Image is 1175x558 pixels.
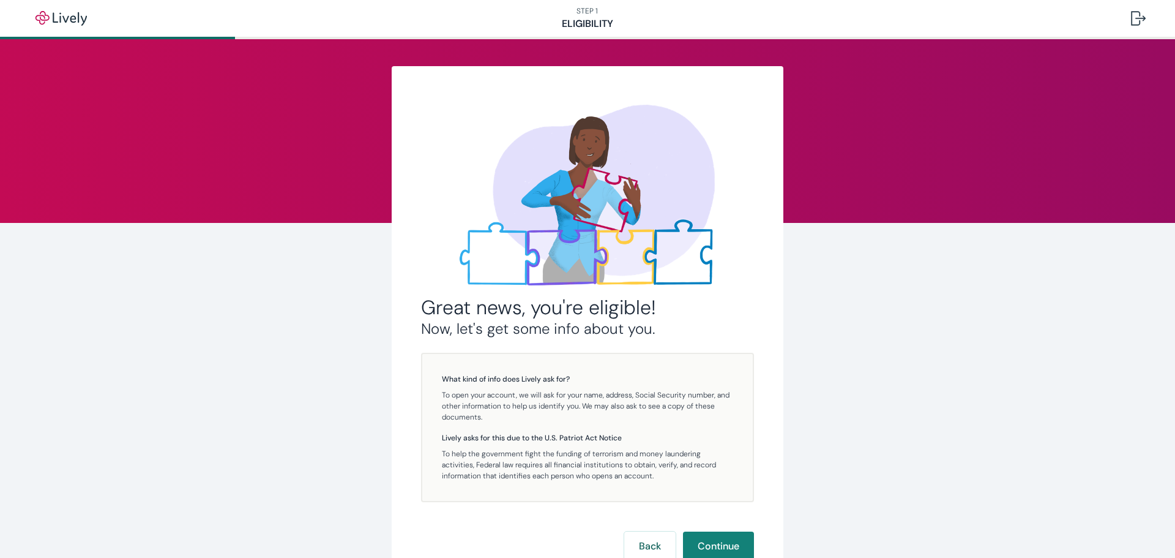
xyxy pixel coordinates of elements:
[421,295,754,320] h2: Great news, you're eligible!
[442,374,733,385] h5: What kind of info does Lively ask for?
[27,11,95,26] img: Lively
[442,390,733,423] p: To open your account, we will ask for your name, address, Social Security number, and other infor...
[421,320,754,338] h3: Now, let's get some info about you.
[442,432,733,443] h5: Lively asks for this due to the U.S. Patriot Act Notice
[1121,4,1155,33] button: Log out
[442,448,733,481] p: To help the government fight the funding of terrorism and money laundering activities, Federal la...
